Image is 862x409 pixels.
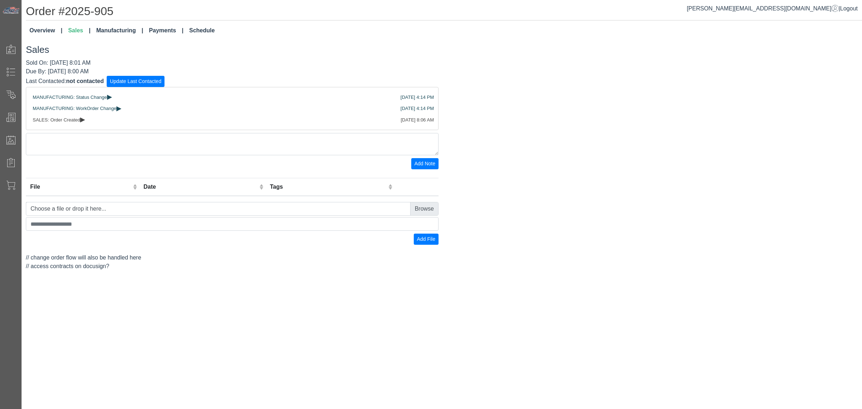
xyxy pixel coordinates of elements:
div: [DATE] 4:14 PM [400,105,434,112]
h1: Order #2025-905 [26,4,862,20]
div: [DATE] 4:14 PM [400,94,434,101]
div: | [687,4,858,13]
div: File [30,183,131,191]
span: Add Note [414,161,435,166]
div: Due By: [DATE] 8:00 AM [26,67,439,76]
form: Last Contacted: [26,76,439,87]
a: [PERSON_NAME][EMAIL_ADDRESS][DOMAIN_NAME] [687,5,839,12]
div: SALES: Order Created [33,116,432,124]
button: Update Last Contacted [107,76,164,87]
h3: Sales [26,44,862,55]
button: Add Note [411,158,439,169]
div: [DATE] 8:06 AM [401,116,434,124]
a: Sales [65,23,93,38]
div: MANUFACTURING: Status Change [33,94,432,101]
div: Tags [270,183,386,191]
div: MANUFACTURING: WorkOrder Change [33,105,432,112]
span: ▸ [116,106,121,110]
a: Manufacturing [93,23,146,38]
span: ▸ [80,117,85,121]
span: not contacted [66,78,104,84]
div: // change order flow will also be handled here // access contracts on docusign? [20,59,444,271]
div: Date [144,183,258,191]
a: Payments [146,23,186,38]
img: Metals Direct Inc Logo [2,6,20,14]
span: ▸ [107,94,112,99]
span: Update Last Contacted [110,78,161,84]
th: Remove [395,178,439,196]
span: Logout [840,5,858,12]
a: Schedule [186,23,218,38]
a: Overview [27,23,65,38]
span: Add File [417,236,435,242]
div: Sold On: [DATE] 8:01 AM [26,59,439,67]
button: Add File [414,234,439,245]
